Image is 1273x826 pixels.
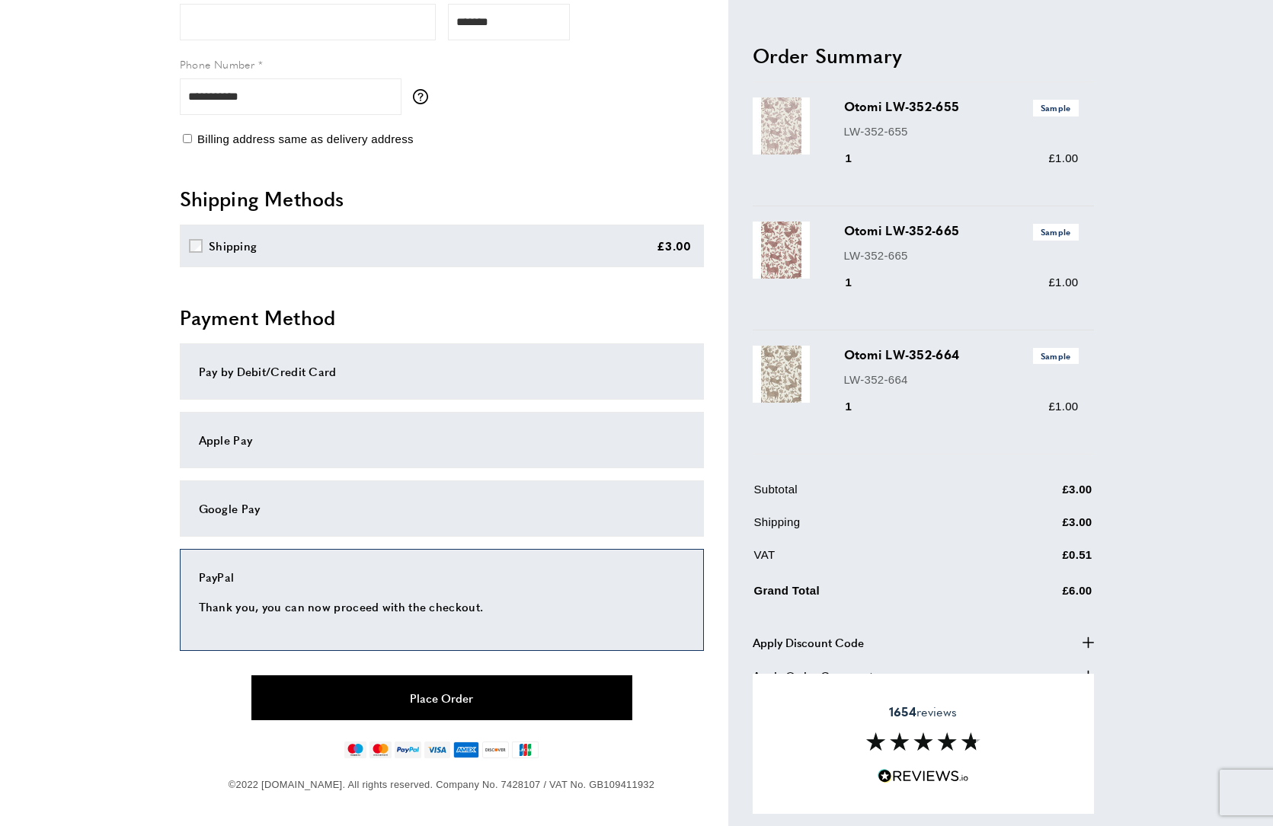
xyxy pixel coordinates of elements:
[844,149,874,167] div: 1
[844,346,1079,364] h3: Otomi LW-352-664
[753,222,810,279] img: Otomi LW-352-665
[199,499,685,518] div: Google Pay
[889,704,957,719] span: reviews
[844,122,1079,140] p: LW-352-655
[889,703,916,720] strong: 1654
[1033,100,1079,116] span: Sample
[753,41,1094,69] h2: Order Summary
[844,397,874,415] div: 1
[844,97,1079,116] h3: Otomi LW-352-655
[369,741,392,758] img: mastercard
[754,545,986,575] td: VAT
[199,362,685,381] div: Pay by Debit/Credit Card
[987,480,1092,509] td: £3.00
[753,346,810,403] img: Otomi LW-352-664
[199,598,685,616] p: Thank you, you can now proceed with the checkout.
[453,741,480,758] img: american-express
[657,237,692,255] div: £3.00
[987,545,1092,575] td: £0.51
[1048,399,1078,412] span: £1.00
[844,370,1079,388] p: LW-352-664
[753,666,873,684] span: Apply Order Comment
[1048,151,1078,164] span: £1.00
[844,246,1079,264] p: LW-352-665
[229,779,654,790] span: ©2022 [DOMAIN_NAME]. All rights reserved. Company No. 7428107 / VAT No. GB109411932
[878,769,969,783] img: Reviews.io 5 stars
[199,431,685,449] div: Apple Pay
[482,741,509,758] img: discover
[754,578,986,611] td: Grand Total
[197,132,414,145] span: Billing address same as delivery address
[512,741,539,758] img: jcb
[1048,276,1078,289] span: £1.00
[344,741,366,758] img: maestro
[987,512,1092,542] td: £3.00
[209,237,257,255] div: Shipping
[753,633,864,651] span: Apply Discount Code
[180,185,704,212] h2: Shipping Methods
[183,134,192,143] input: Billing address same as delivery address
[753,97,810,155] img: Otomi LW-352-655
[395,741,421,758] img: paypal
[1033,224,1079,240] span: Sample
[199,568,685,586] div: PayPal
[180,56,255,72] span: Phone Number
[987,578,1092,611] td: £6.00
[844,222,1079,240] h3: Otomi LW-352-665
[180,304,704,331] h2: Payment Method
[844,273,874,292] div: 1
[754,512,986,542] td: Shipping
[754,480,986,509] td: Subtotal
[424,741,449,758] img: visa
[1033,348,1079,364] span: Sample
[251,675,632,720] button: Place Order
[866,732,980,751] img: Reviews section
[413,89,436,104] button: More information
